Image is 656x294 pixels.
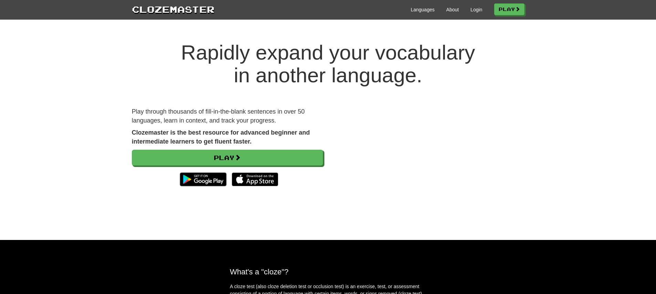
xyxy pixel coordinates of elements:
p: Play through thousands of fill-in-the-blank sentences in over 50 languages, learn in context, and... [132,107,323,125]
h2: What's a "cloze"? [230,267,426,276]
a: Clozemaster [132,3,215,15]
a: Languages [411,6,435,13]
a: Play [494,3,524,15]
a: About [446,6,459,13]
a: Play [132,150,323,166]
strong: Clozemaster is the best resource for advanced beginner and intermediate learners to get fluent fa... [132,129,310,145]
a: Login [470,6,482,13]
img: Get it on Google Play [176,169,230,190]
img: Download_on_the_App_Store_Badge_US-UK_135x40-25178aeef6eb6b83b96f5f2d004eda3bffbb37122de64afbaef7... [232,172,278,186]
